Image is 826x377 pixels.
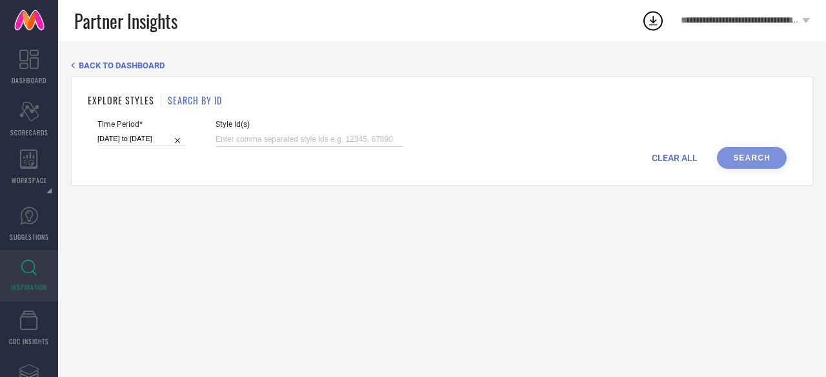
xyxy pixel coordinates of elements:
[97,120,186,129] span: Time Period*
[12,75,46,85] span: DASHBOARD
[641,9,665,32] div: Open download list
[216,120,403,129] span: Style Id(s)
[12,175,47,185] span: WORKSPACE
[216,132,403,147] input: Enter comma separated style ids e.g. 12345, 67890
[11,282,47,292] span: INSPIRATION
[79,61,165,70] span: BACK TO DASHBOARD
[168,93,222,107] h1: SEARCH BY ID
[9,336,49,346] span: CDC INSIGHTS
[97,132,186,146] input: Select time period
[10,128,48,137] span: SCORECARDS
[652,153,698,163] span: CLEAR ALL
[71,61,813,70] div: Back TO Dashboard
[74,8,177,34] span: Partner Insights
[88,93,154,107] h1: EXPLORE STYLES
[10,232,49,242] span: SUGGESTIONS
